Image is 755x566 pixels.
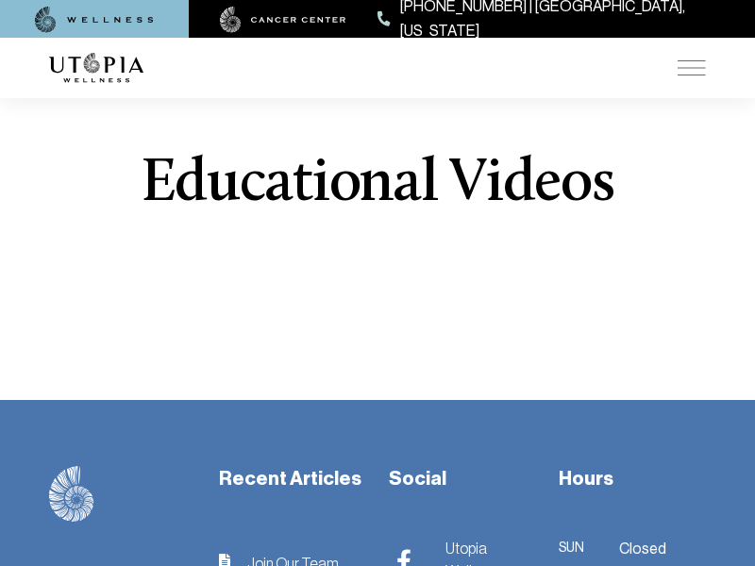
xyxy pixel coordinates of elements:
img: icon-hamburger [678,60,706,75]
img: cancer center [220,7,346,33]
h3: Recent Articles [219,466,366,491]
h1: Educational Videos [142,155,614,215]
span: Sun [559,537,596,561]
img: wellness [35,7,154,33]
h3: Social [389,466,536,491]
span: Closed [619,537,666,561]
img: logo [49,466,94,523]
h3: Hours [559,466,706,491]
img: logo [49,53,143,83]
